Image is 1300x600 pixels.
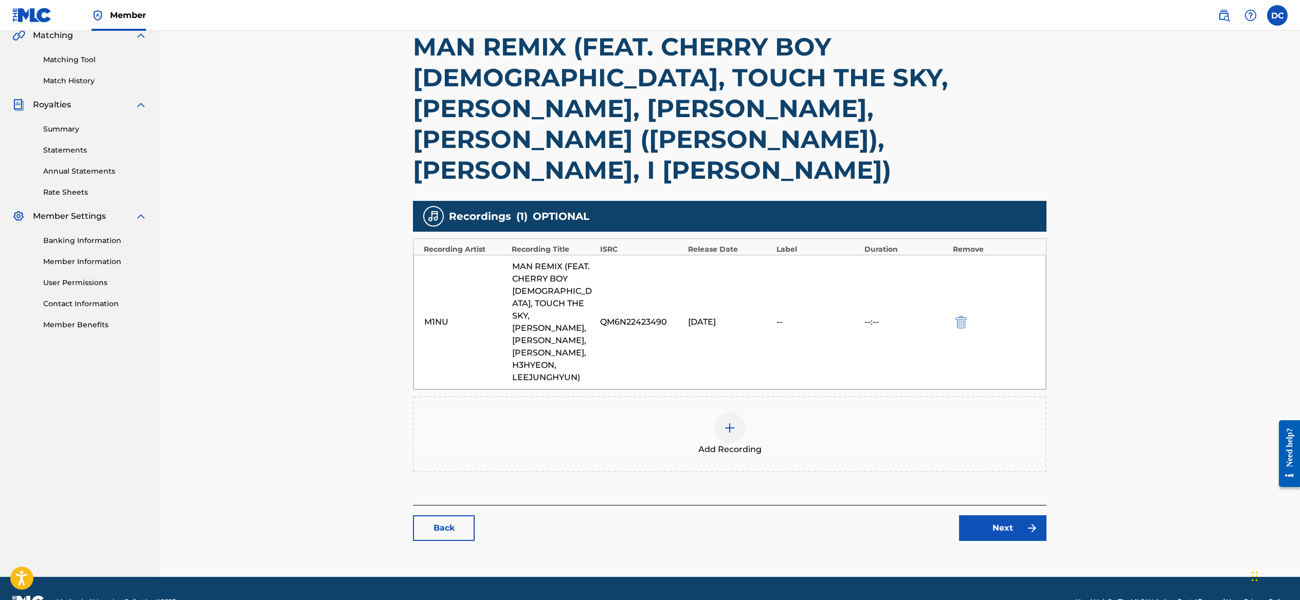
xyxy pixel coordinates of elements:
[1240,5,1261,26] div: Help
[33,29,73,42] span: Matching
[533,209,589,224] span: OPTIONAL
[43,256,147,267] a: Member Information
[1252,561,1258,592] div: Drag
[688,316,771,328] div: [DATE]
[600,244,683,255] div: ISRC
[600,316,683,328] div: QM6N22423490
[953,244,1036,255] div: Remove
[43,277,147,288] a: User Permissions
[424,316,507,328] div: M1NU
[43,320,147,330] a: Member Benefits
[864,316,947,328] div: --:--
[777,244,859,255] div: Label
[1244,9,1257,22] img: help
[864,244,947,255] div: Duration
[12,8,52,23] img: MLC Logo
[12,99,25,111] img: Royalties
[43,166,147,177] a: Annual Statements
[955,316,967,328] img: 12a2ab48e56ec057fbd8.svg
[1026,522,1038,534] img: f7272a7cc735f4ea7f67.svg
[12,29,25,42] img: Matching
[424,244,507,255] div: Recording Artist
[449,209,511,224] span: Recordings
[516,209,528,224] span: ( 1 )
[110,9,146,21] span: Member
[1214,5,1234,26] a: Public Search
[43,235,147,246] a: Banking Information
[33,210,106,222] span: Member Settings
[698,443,762,456] span: Add Recording
[12,210,25,222] img: Member Settings
[512,260,595,384] div: MAN REMIX (FEAT. CHERRY BOY [DEMOGRAPHIC_DATA], TOUCH THE SKY, [PERSON_NAME], [PERSON_NAME], [PER...
[43,54,147,65] a: Matching Tool
[959,515,1046,541] a: Next
[1218,9,1230,22] img: search
[688,244,771,255] div: Release Date
[43,187,147,198] a: Rate Sheets
[413,31,1046,185] h1: MAN REMIX (FEAT. CHERRY BOY [DEMOGRAPHIC_DATA], TOUCH THE SKY, [PERSON_NAME], [PERSON_NAME], [PER...
[1267,5,1288,26] div: User Menu
[427,210,440,222] img: recording
[43,76,147,86] a: Match History
[135,29,147,42] img: expand
[1271,411,1300,497] iframe: Resource Center
[512,244,594,255] div: Recording Title
[724,422,736,434] img: add
[43,145,147,156] a: Statements
[135,210,147,222] img: expand
[43,298,147,309] a: Contact Information
[1249,551,1300,600] iframe: Chat Widget
[92,9,104,22] img: Top Rightsholder
[33,99,71,111] span: Royalties
[777,316,859,328] div: --
[43,124,147,135] a: Summary
[135,99,147,111] img: expand
[413,515,475,541] a: Back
